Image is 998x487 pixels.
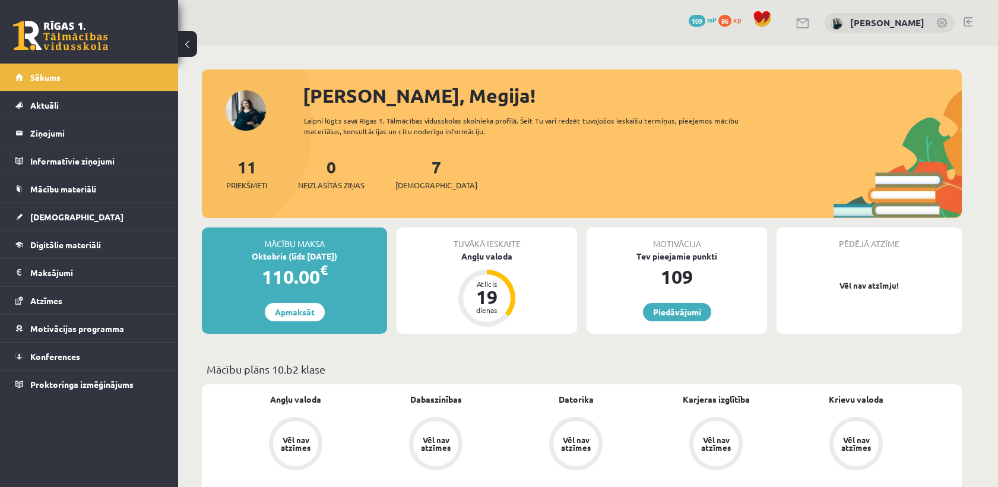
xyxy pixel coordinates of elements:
[718,15,731,27] span: 86
[304,115,760,137] div: Laipni lūgts savā Rīgas 1. Tālmācības vidusskolas skolnieka profilā. Šeit Tu vari redzēt tuvojošo...
[15,64,163,91] a: Sākums
[320,261,328,279] span: €
[559,436,593,451] div: Vēl nav atzīmes
[15,231,163,258] a: Digitālie materiāli
[15,91,163,119] a: Aktuāli
[469,287,505,306] div: 19
[777,227,962,250] div: Pēdējā atzīme
[15,203,163,230] a: [DEMOGRAPHIC_DATA]
[15,119,163,147] a: Ziņojumi
[469,280,505,287] div: Atlicis
[397,250,577,263] div: Angļu valoda
[366,417,506,473] a: Vēl nav atzīmes
[279,436,312,451] div: Vēl nav atzīmes
[689,15,705,27] span: 109
[506,417,646,473] a: Vēl nav atzīmes
[587,227,767,250] div: Motivācija
[265,303,325,321] a: Apmaksāt
[270,393,321,406] a: Angļu valoda
[30,211,123,222] span: [DEMOGRAPHIC_DATA]
[395,156,477,191] a: 7[DEMOGRAPHIC_DATA]
[643,303,711,321] a: Piedāvājumi
[419,436,452,451] div: Vēl nav atzīmes
[15,259,163,286] a: Maksājumi
[395,179,477,191] span: [DEMOGRAPHIC_DATA]
[15,175,163,203] a: Mācību materiāli
[30,351,80,362] span: Konferences
[207,361,957,377] p: Mācību plāns 10.b2 klase
[699,436,733,451] div: Vēl nav atzīmes
[15,371,163,398] a: Proktoringa izmēģinājums
[30,323,124,334] span: Motivācijas programma
[410,393,462,406] a: Dabaszinības
[587,263,767,291] div: 109
[30,119,163,147] legend: Ziņojumi
[831,18,842,30] img: Megija Simsone
[30,259,163,286] legend: Maksājumi
[829,393,883,406] a: Krievu valoda
[30,379,134,390] span: Proktoringa izmēģinājums
[30,100,59,110] span: Aktuāli
[30,147,163,175] legend: Informatīvie ziņojumi
[298,156,365,191] a: 0Neizlasītās ziņas
[469,306,505,314] div: dienas
[226,156,267,191] a: 11Priekšmeti
[559,393,594,406] a: Datorika
[15,315,163,342] a: Motivācijas programma
[226,179,267,191] span: Priekšmeti
[202,227,387,250] div: Mācību maksa
[689,15,717,24] a: 109 mP
[707,15,717,24] span: mP
[839,436,873,451] div: Vēl nav atzīmes
[646,417,786,473] a: Vēl nav atzīmes
[683,393,750,406] a: Karjeras izglītība
[13,21,108,50] a: Rīgas 1. Tālmācības vidusskola
[202,250,387,263] div: Oktobris (līdz [DATE])
[30,184,96,194] span: Mācību materiāli
[15,343,163,370] a: Konferences
[397,227,577,250] div: Tuvākā ieskaite
[733,15,741,24] span: xp
[15,147,163,175] a: Informatīvie ziņojumi
[226,417,366,473] a: Vēl nav atzīmes
[15,287,163,314] a: Atzīmes
[718,15,747,24] a: 86 xp
[786,417,926,473] a: Vēl nav atzīmes
[202,263,387,291] div: 110.00
[782,280,956,292] p: Vēl nav atzīmju!
[30,295,62,306] span: Atzīmes
[298,179,365,191] span: Neizlasītās ziņas
[850,17,924,29] a: [PERSON_NAME]
[30,239,101,250] span: Digitālie materiāli
[303,81,962,110] div: [PERSON_NAME], Megija!
[397,250,577,328] a: Angļu valoda Atlicis 19 dienas
[587,250,767,263] div: Tev pieejamie punkti
[30,72,61,83] span: Sākums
